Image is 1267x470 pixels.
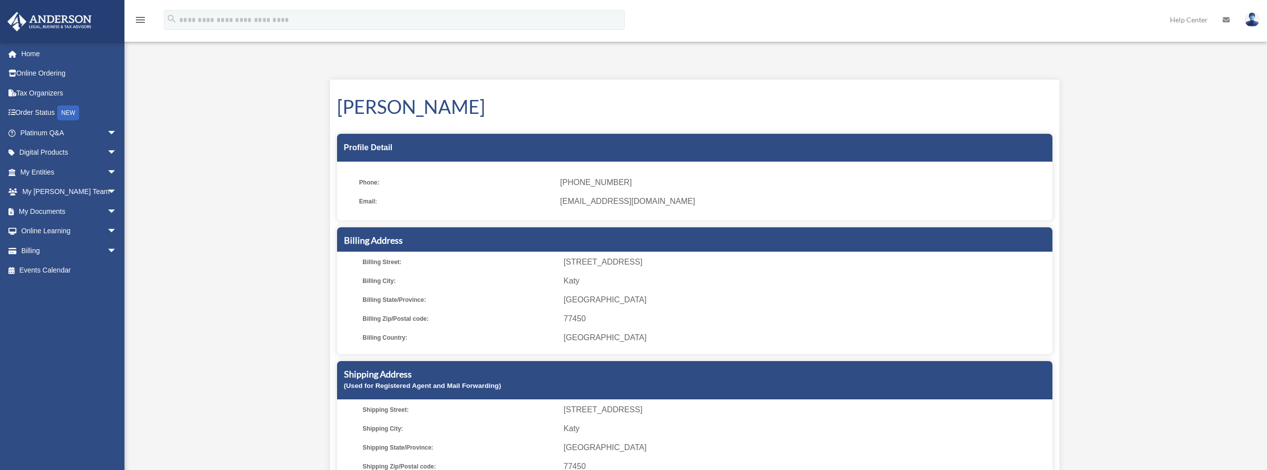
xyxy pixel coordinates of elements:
span: arrow_drop_down [107,182,127,202]
span: arrow_drop_down [107,241,127,261]
a: Order StatusNEW [7,103,132,123]
span: [GEOGRAPHIC_DATA] [564,331,1048,345]
span: Billing City: [362,274,557,288]
span: Shipping City: [362,422,557,436]
span: [PHONE_NUMBER] [560,176,1045,189]
h1: [PERSON_NAME] [337,94,1052,120]
a: Digital Productsarrow_drop_down [7,143,132,163]
a: My Documentsarrow_drop_down [7,201,132,221]
i: menu [134,14,146,26]
h5: Shipping Address [344,368,1045,380]
span: Shipping Street: [362,403,557,417]
span: Billing State/Province: [362,293,557,307]
a: menu [134,17,146,26]
a: Online Learningarrow_drop_down [7,221,132,241]
a: Online Ordering [7,64,132,84]
a: Platinum Q&Aarrow_drop_down [7,123,132,143]
a: Tax Organizers [7,83,132,103]
span: Billing Country: [362,331,557,345]
span: arrow_drop_down [107,221,127,242]
span: arrow_drop_down [107,162,127,183]
i: search [166,13,177,24]
a: Events Calendar [7,261,132,281]
a: My Entitiesarrow_drop_down [7,162,132,182]
img: User Pic [1245,12,1260,27]
span: Billing Street: [362,255,557,269]
span: [STREET_ADDRESS] [564,403,1048,417]
span: Katy [564,274,1048,288]
span: Billing Zip/Postal code: [362,312,557,326]
span: [GEOGRAPHIC_DATA] [564,293,1048,307]
span: Katy [564,422,1048,436]
span: arrow_drop_down [107,123,127,143]
a: Billingarrow_drop_down [7,241,132,261]
span: Phone: [359,176,553,189]
div: Profile Detail [337,134,1052,162]
small: (Used for Registered Agent and Mail Forwarding) [344,382,501,389]
h5: Billing Address [344,234,1045,247]
a: My [PERSON_NAME] Teamarrow_drop_down [7,182,132,202]
span: arrow_drop_down [107,201,127,222]
span: arrow_drop_down [107,143,127,163]
span: 77450 [564,312,1048,326]
span: Shipping State/Province: [362,441,557,455]
span: [GEOGRAPHIC_DATA] [564,441,1048,455]
span: [STREET_ADDRESS] [564,255,1048,269]
a: Home [7,44,132,64]
span: [EMAIL_ADDRESS][DOMAIN_NAME] [560,194,1045,208]
img: Anderson Advisors Platinum Portal [4,12,95,31]
div: NEW [57,105,79,120]
span: Email: [359,194,553,208]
